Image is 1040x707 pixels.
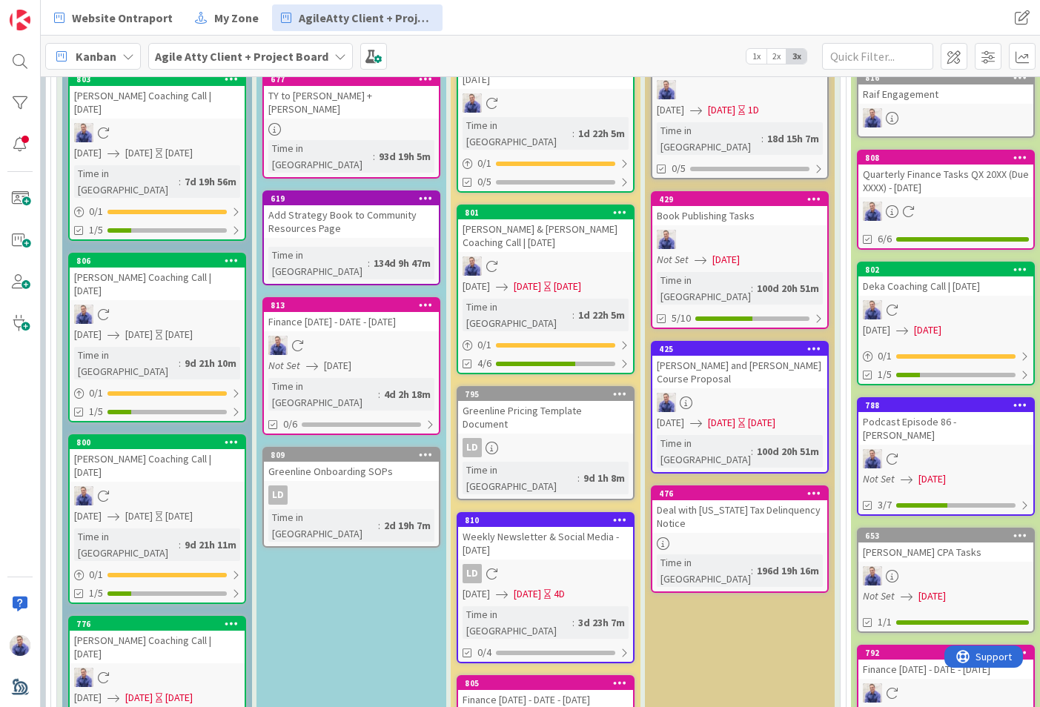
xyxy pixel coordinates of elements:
div: 810 [465,515,633,525]
div: Finance [DATE] - DATE - [DATE] [264,312,439,331]
span: 0 / 1 [878,348,892,364]
img: JG [463,256,482,276]
img: JG [863,683,882,703]
div: 93d 19h 5m [375,148,434,165]
div: Time in [GEOGRAPHIC_DATA] [657,554,751,587]
div: 7d 19h 56m [181,173,240,190]
a: 425[PERSON_NAME] and [PERSON_NAME] Course ProposalJG[DATE][DATE][DATE]Time in [GEOGRAPHIC_DATA]:1... [651,341,829,474]
div: LD [458,564,633,583]
div: Greenline Onboarding SOPs [264,462,439,481]
div: 810 [458,514,633,527]
div: 802 [865,265,1033,275]
div: JG [858,108,1033,127]
div: 425[PERSON_NAME] and [PERSON_NAME] Course Proposal [652,342,827,388]
span: 1/5 [89,404,103,419]
div: 809 [271,450,439,460]
img: JG [74,305,93,324]
div: Time in [GEOGRAPHIC_DATA] [268,378,378,411]
div: 9d 1h 8m [580,470,629,486]
div: Weekly Newsletter & Social Media - [DATE] [458,527,633,560]
div: 795 [465,389,633,399]
div: 776 [76,619,245,629]
div: Deal with [US_STATE] Tax Delinquency Notice [652,500,827,533]
div: Time in [GEOGRAPHIC_DATA] [268,509,378,542]
div: [PERSON_NAME] Coaching Call | [DATE] [70,86,245,119]
img: JG [863,108,882,127]
div: JG [264,336,439,355]
div: 677 [271,74,439,84]
div: 0/1 [70,565,245,584]
div: 808 [865,153,1033,163]
div: 0/1 [858,347,1033,365]
div: 653[PERSON_NAME] CPA Tasks [858,529,1033,562]
div: 795Greenline Pricing Template Document [458,388,633,434]
span: : [378,386,380,402]
span: [DATE] [657,415,684,431]
div: 803 [70,73,245,86]
span: [DATE] [125,690,153,706]
span: 4/6 [477,356,491,371]
div: 2d 19h 7m [380,517,434,534]
img: Visit kanbanzone.com [10,10,30,30]
div: JG [858,300,1033,319]
input: Quick Filter... [822,43,933,70]
span: 0 / 1 [89,385,103,401]
div: [DATE] [165,690,193,706]
div: Raif Engagement [858,84,1033,104]
a: 813Finance [DATE] - DATE - [DATE]JGNot Set[DATE]Time in [GEOGRAPHIC_DATA]:4d 2h 18m0/6 [262,297,440,435]
img: avatar [10,677,30,697]
span: [DATE] [712,252,740,268]
b: Agile Atty Client + Project Board [155,49,328,64]
div: JG [70,668,245,687]
div: LD [458,438,633,457]
i: Not Set [268,359,300,372]
span: 1/5 [89,585,103,601]
a: Website Ontraport [45,4,182,31]
div: JG [70,123,245,142]
span: [DATE] [74,327,102,342]
a: 677TY to [PERSON_NAME] + [PERSON_NAME]Time in [GEOGRAPHIC_DATA]:93d 19h 5m [262,71,440,179]
div: 813 [264,299,439,312]
div: JG [458,256,633,276]
div: [DATE] [165,327,193,342]
span: : [368,255,370,271]
div: 805 [458,677,633,690]
img: JG [74,668,93,687]
div: JG [652,393,827,412]
span: : [373,148,375,165]
div: 1d 22h 5m [574,125,629,142]
span: 5/10 [672,311,691,326]
div: [DATE] [748,415,775,431]
div: 800 [70,436,245,449]
div: 653 [858,529,1033,542]
div: [DATE] [165,145,193,161]
div: [DATE] [554,279,581,294]
span: 1/1 [878,614,892,630]
i: Not Set [863,472,895,485]
div: Time in [GEOGRAPHIC_DATA] [74,165,179,198]
span: 1/5 [878,367,892,382]
div: Book Publishing Tasks [652,206,827,225]
div: Greenline Pricing Template Document [458,401,633,434]
span: 1x [746,49,766,64]
div: Time in [GEOGRAPHIC_DATA] [463,606,572,639]
span: [DATE] [74,145,102,161]
span: : [751,443,753,459]
div: 476Deal with [US_STATE] Tax Delinquency Notice [652,487,827,533]
div: 808 [858,151,1033,165]
div: 1D [748,102,759,118]
div: 100d 20h 51m [753,443,823,459]
span: Website Ontraport [72,9,173,27]
div: 429Book Publishing Tasks [652,193,827,225]
div: JG [858,449,1033,468]
div: 801 [458,206,633,219]
span: 2x [766,49,786,64]
div: [PERSON_NAME] Coaching Call | [DATE] [70,268,245,300]
a: 619Add Strategy Book to Community Resources PageTime in [GEOGRAPHIC_DATA]:134d 9h 47m [262,190,440,285]
a: 802Deka Coaching Call | [DATE]JG[DATE][DATE]0/11/5 [857,262,1035,385]
div: JG [70,305,245,324]
span: 0 / 1 [477,156,491,171]
div: 4D [554,586,565,602]
span: [DATE] [708,415,735,431]
span: Kanban [76,47,116,65]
